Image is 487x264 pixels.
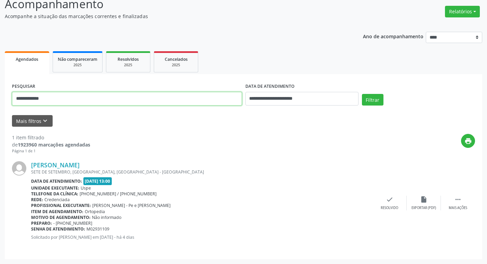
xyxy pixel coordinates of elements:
[44,197,70,203] span: Credenciada
[363,32,423,40] p: Ano de acompanhamento
[92,203,171,208] span: [PERSON_NAME] - Pe e [PERSON_NAME]
[118,56,139,62] span: Resolvidos
[31,220,52,226] b: Preparo:
[85,209,105,214] span: Ortopedia
[245,81,295,92] label: DATA DE ATENDIMENTO
[386,196,393,203] i: check
[461,134,475,148] button: print
[159,62,193,68] div: 2025
[12,134,90,141] div: 1 item filtrado
[31,191,78,197] b: Telefone da clínica:
[420,196,428,203] i: insert_drive_file
[12,115,53,127] button: Mais filtroskeyboard_arrow_down
[31,185,79,191] b: Unidade executante:
[12,81,35,92] label: PESQUISAR
[31,197,43,203] b: Rede:
[362,94,383,106] button: Filtrar
[58,62,97,68] div: 2025
[165,56,188,62] span: Cancelados
[92,214,121,220] span: Não informado
[445,6,480,17] button: Relatórios
[16,56,38,62] span: Agendados
[381,206,398,210] div: Resolvido
[81,185,91,191] span: Uspe
[411,206,436,210] div: Exportar (PDF)
[86,226,109,232] span: M02931109
[18,141,90,148] strong: 1923960 marcações agendadas
[31,234,373,240] p: Solicitado por [PERSON_NAME] em [DATE] - há 4 dias
[31,209,83,214] b: Item de agendamento:
[53,220,92,226] span: - [PHONE_NUMBER]
[31,203,91,208] b: Profissional executante:
[5,13,339,20] p: Acompanhe a situação das marcações correntes e finalizadas
[12,148,90,154] div: Página 1 de 1
[31,226,85,232] b: Senha de atendimento:
[31,169,373,175] div: SETE DE SETEMBRO, [GEOGRAPHIC_DATA], [GEOGRAPHIC_DATA] - [GEOGRAPHIC_DATA]
[58,56,97,62] span: Não compareceram
[31,214,91,220] b: Motivo de agendamento:
[464,137,472,145] i: print
[41,117,49,125] i: keyboard_arrow_down
[454,196,462,203] i: 
[449,206,467,210] div: Mais ações
[83,177,112,185] span: [DATE] 13:00
[80,191,157,197] span: [PHONE_NUMBER] / [PHONE_NUMBER]
[12,141,90,148] div: de
[111,62,145,68] div: 2025
[31,178,82,184] b: Data de atendimento:
[31,161,80,169] a: [PERSON_NAME]
[12,161,26,176] img: img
